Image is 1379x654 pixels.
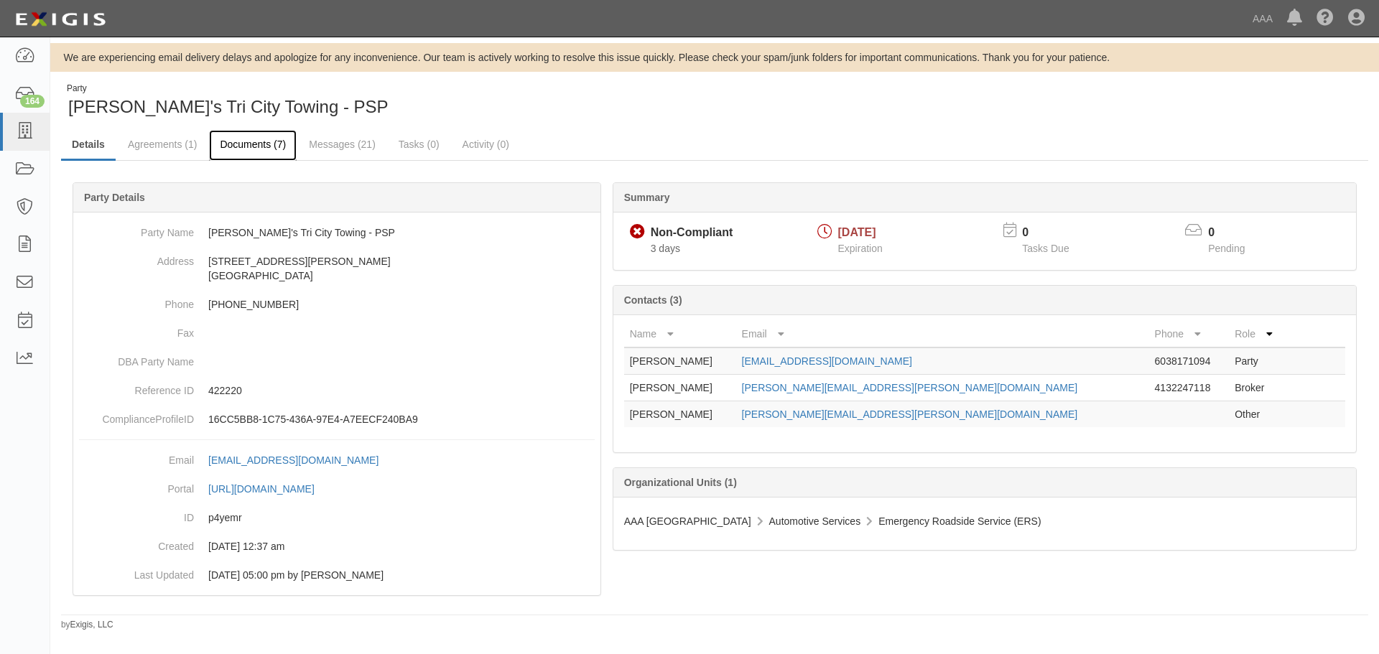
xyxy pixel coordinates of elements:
dd: [STREET_ADDRESS][PERSON_NAME] [GEOGRAPHIC_DATA] [79,247,595,290]
dt: Email [79,446,194,467]
th: Name [624,321,736,347]
p: 16CC5BB8-1C75-436A-97E4-A7EECF240BA9 [208,412,595,426]
dd: [PHONE_NUMBER] [79,290,595,319]
span: [DATE] [838,226,876,238]
p: 422220 [208,383,595,398]
a: [PERSON_NAME][EMAIL_ADDRESS][PERSON_NAME][DOMAIN_NAME] [742,408,1078,420]
dt: Party Name [79,218,194,240]
th: Role [1229,321,1288,347]
dd: 04/16/2024 05:00 pm by Benjamin Tully [79,561,595,589]
a: Agreements (1) [117,130,208,159]
td: 6038171094 [1149,347,1230,375]
b: Contacts (3) [624,294,682,306]
b: Summary [624,192,670,203]
span: Since 09/01/2025 [651,243,680,254]
span: Emergency Roadside Service (ERS) [878,515,1041,527]
td: [PERSON_NAME] [624,401,736,428]
span: [PERSON_NAME]'s Tri City Towing - PSP [68,97,389,116]
a: Activity (0) [452,130,520,159]
div: Dave's Tri City Towing - PSP [61,83,704,119]
div: [EMAIL_ADDRESS][DOMAIN_NAME] [208,453,379,467]
dt: Fax [79,319,194,340]
dt: Created [79,532,194,553]
dt: Portal [79,475,194,496]
span: Expiration [838,243,883,254]
dd: [PERSON_NAME]'s Tri City Towing - PSP [79,218,595,247]
dt: Phone [79,290,194,312]
img: logo-5460c22ac91f19d4615b14bd174203de0afe785f0fc80cf4dbbc73dc1793850b.png [11,6,110,32]
i: Non-Compliant [630,225,645,240]
a: [URL][DOMAIN_NAME] [208,483,330,495]
b: Organizational Units (1) [624,477,737,488]
td: Other [1229,401,1288,428]
a: Tasks (0) [388,130,450,159]
a: [EMAIL_ADDRESS][DOMAIN_NAME] [208,454,394,466]
dd: p4yemr [79,503,595,532]
td: [PERSON_NAME] [624,347,736,375]
td: Party [1229,347,1288,375]
dt: Address [79,247,194,268]
td: 4132247118 [1149,375,1230,401]
a: Exigis, LLC [70,620,113,630]
dt: ID [79,503,194,525]
td: Broker [1229,375,1288,401]
th: Phone [1149,321,1230,347]
div: Non-Compliant [651,225,733,241]
dt: Last Updated [79,561,194,582]
b: Party Details [84,192,145,203]
dt: DBA Party Name [79,347,194,369]
div: 164 [20,95,45,108]
a: Messages (21) [298,130,386,159]
div: We are experiencing email delivery delays and apologize for any inconvenience. Our team is active... [50,50,1379,65]
a: [PERSON_NAME][EMAIL_ADDRESS][PERSON_NAME][DOMAIN_NAME] [742,382,1078,393]
span: Automotive Services [769,515,861,527]
a: Details [61,130,116,161]
p: 0 [1208,225,1263,241]
span: Pending [1208,243,1245,254]
a: AAA [1245,4,1280,33]
small: by [61,619,113,631]
i: Help Center - Complianz [1317,10,1334,27]
a: [EMAIL_ADDRESS][DOMAIN_NAME] [742,355,912,367]
p: 0 [1022,225,1087,241]
dd: 03/10/2023 12:37 am [79,532,595,561]
span: Tasks Due [1022,243,1069,254]
dt: Reference ID [79,376,194,398]
th: Email [736,321,1149,347]
span: AAA [GEOGRAPHIC_DATA] [624,515,751,527]
td: [PERSON_NAME] [624,375,736,401]
dt: ComplianceProfileID [79,405,194,426]
div: Party [67,83,389,95]
a: Documents (7) [209,130,297,161]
